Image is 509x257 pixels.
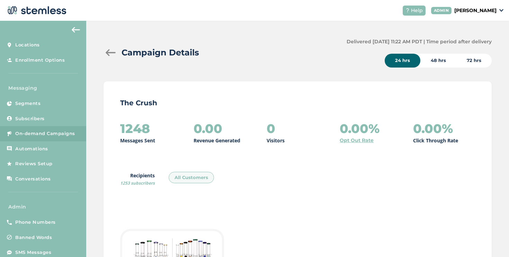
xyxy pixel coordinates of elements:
[15,57,65,64] span: Enrollment Options
[385,54,420,68] div: 24 hrs
[72,27,80,33] img: icon-arrow-back-accent-c549486e.svg
[15,249,51,256] span: SMS Messages
[6,3,66,17] img: logo-dark-0685b13c.svg
[15,176,51,183] span: Conversations
[15,130,75,137] span: On-demand Campaigns
[169,172,214,184] div: All Customers
[499,9,503,12] img: icon_down-arrow-small-66adaf34.svg
[431,7,452,14] div: ADMIN
[15,160,53,167] span: Reviews Setup
[194,137,240,144] p: Revenue Generated
[120,180,155,186] span: 1253 subscribers
[120,137,155,144] p: Messages Sent
[15,42,40,48] span: Locations
[474,224,509,257] iframe: Chat Widget
[120,122,150,135] h2: 1248
[15,100,41,107] span: Segments
[413,137,458,144] p: Click Through Rate
[15,115,45,122] span: Subscribers
[267,137,285,144] p: Visitors
[405,8,410,12] img: icon-help-white-03924b79.svg
[15,145,48,152] span: Automations
[194,122,222,135] h2: 0.00
[420,54,456,68] div: 48 hrs
[413,122,453,135] h2: 0.00%
[15,219,56,226] span: Phone Numbers
[456,54,492,68] div: 72 hrs
[120,172,155,186] label: Recipients
[120,98,475,108] p: The Crush
[411,7,423,14] span: Help
[122,46,199,59] h2: Campaign Details
[454,7,497,14] p: [PERSON_NAME]
[347,38,492,45] label: Delivered [DATE] 11:22 AM PDT | Time period after delivery
[15,234,52,241] span: Banned Words
[340,137,374,144] a: Opt Out Rate
[267,122,275,135] h2: 0
[340,122,379,135] h2: 0.00%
